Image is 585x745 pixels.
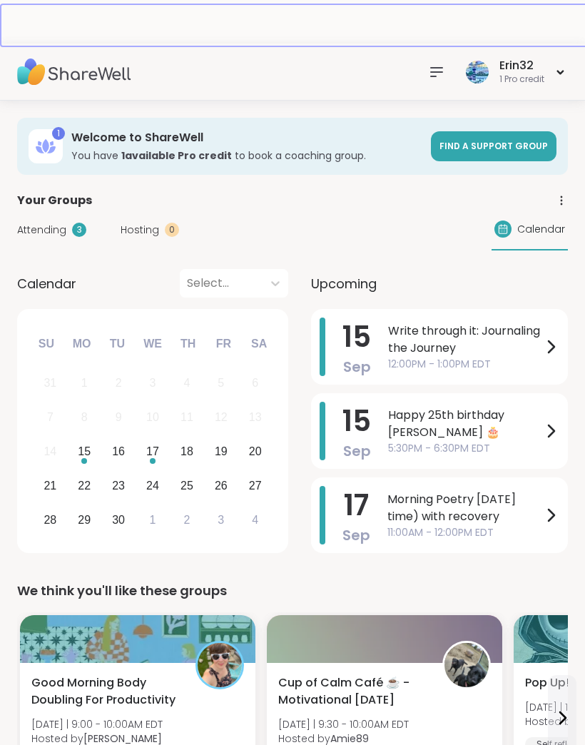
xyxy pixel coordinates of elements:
div: 4 [252,510,258,529]
div: Choose Monday, September 15th, 2025 [69,437,100,467]
h3: Welcome to ShareWell [71,130,422,146]
div: 12 [215,407,228,427]
div: 11 [180,407,193,427]
div: Choose Sunday, September 21st, 2025 [35,470,66,501]
span: Find a support group [439,140,548,152]
div: Choose Tuesday, September 23rd, 2025 [103,470,134,501]
div: Not available Wednesday, September 10th, 2025 [138,402,168,433]
div: 16 [112,442,125,461]
div: Choose Thursday, October 2nd, 2025 [172,505,203,535]
div: We [137,328,168,360]
div: 13 [249,407,262,427]
div: Not available Saturday, September 13th, 2025 [240,402,270,433]
div: 24 [146,476,159,495]
span: 5:30PM - 6:30PM EDT [388,441,542,456]
div: Mo [66,328,97,360]
img: ShareWell Nav Logo [17,47,131,97]
div: 10 [146,407,159,427]
div: Erin32 [499,58,544,74]
div: 15 [78,442,91,461]
div: 19 [215,442,228,461]
div: Choose Wednesday, October 1st, 2025 [138,505,168,535]
div: 30 [112,510,125,529]
div: Not available Tuesday, September 9th, 2025 [103,402,134,433]
b: 1 available Pro credit [121,148,232,163]
div: 14 [44,442,56,461]
span: Morning Poetry [DATE] time) with recovery [387,491,542,525]
div: Th [173,328,204,360]
span: Upcoming [311,274,377,293]
div: Choose Sunday, September 28th, 2025 [35,505,66,535]
div: 27 [249,476,262,495]
span: Cup of Calm Café ☕️ - Motivational [DATE] [278,674,427,709]
div: Not available Sunday, September 14th, 2025 [35,437,66,467]
span: Sep [343,357,371,377]
div: 8 [81,407,88,427]
div: Not available Monday, September 8th, 2025 [69,402,100,433]
div: Choose Friday, October 3rd, 2025 [205,505,236,535]
a: Find a support group [431,131,556,161]
div: Tu [101,328,133,360]
span: Calendar [17,274,76,293]
div: We think you'll like these groups [17,581,568,601]
div: 0 [165,223,179,237]
div: Not available Saturday, September 6th, 2025 [240,368,270,399]
div: 28 [44,510,56,529]
div: 31 [44,373,56,392]
div: 1 Pro credit [499,74,544,86]
span: 11:00AM - 12:00PM EDT [387,525,542,540]
div: 29 [78,510,91,529]
div: 7 [47,407,54,427]
div: 22 [78,476,91,495]
img: Erin32 [466,61,489,83]
div: 9 [116,407,122,427]
div: 3 [218,510,224,529]
div: Choose Wednesday, September 17th, 2025 [138,437,168,467]
div: 1 [52,127,65,140]
div: 5 [218,373,224,392]
div: 6 [252,373,258,392]
div: Not available Sunday, September 7th, 2025 [35,402,66,433]
div: 3 [150,373,156,392]
div: Choose Wednesday, September 24th, 2025 [138,470,168,501]
div: Choose Tuesday, September 16th, 2025 [103,437,134,467]
span: Calendar [517,222,565,237]
span: 15 [342,317,371,357]
span: 15 [342,401,371,441]
div: Choose Friday, September 19th, 2025 [205,437,236,467]
div: 1 [150,510,156,529]
span: [DATE] | 9:00 - 10:00AM EDT [31,717,163,731]
div: 21 [44,476,56,495]
span: 12:00PM - 1:00PM EDT [388,357,542,372]
div: Not available Friday, September 5th, 2025 [205,368,236,399]
div: Choose Saturday, September 20th, 2025 [240,437,270,467]
span: [DATE] | 9:30 - 10:00AM EDT [278,717,409,731]
span: Write through it: Journaling the Journey [388,323,542,357]
div: Not available Monday, September 1st, 2025 [69,368,100,399]
span: Good Morning Body Doubling For Productivity [31,674,180,709]
div: 4 [183,373,190,392]
div: 3 [72,223,86,237]
div: 17 [146,442,159,461]
span: 17 [344,485,369,525]
div: Not available Thursday, September 11th, 2025 [172,402,203,433]
span: Attending [17,223,66,238]
h3: You have to book a coaching group. [71,148,422,163]
div: Choose Monday, September 22nd, 2025 [69,470,100,501]
div: 26 [215,476,228,495]
img: Adrienne_QueenOfTheDawn [198,643,242,687]
div: Choose Tuesday, September 30th, 2025 [103,505,134,535]
div: Choose Friday, September 26th, 2025 [205,470,236,501]
div: Choose Monday, September 29th, 2025 [69,505,100,535]
div: 20 [249,442,262,461]
span: Happy 25th birthday [PERSON_NAME] 🎂 [388,407,542,441]
div: 18 [180,442,193,461]
span: Sep [342,525,370,545]
div: Not available Thursday, September 4th, 2025 [172,368,203,399]
div: Choose Saturday, September 27th, 2025 [240,470,270,501]
div: 23 [112,476,125,495]
div: Not available Wednesday, September 3rd, 2025 [138,368,168,399]
img: Amie89 [444,643,489,687]
div: Fr [208,328,239,360]
div: Not available Friday, September 12th, 2025 [205,402,236,433]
